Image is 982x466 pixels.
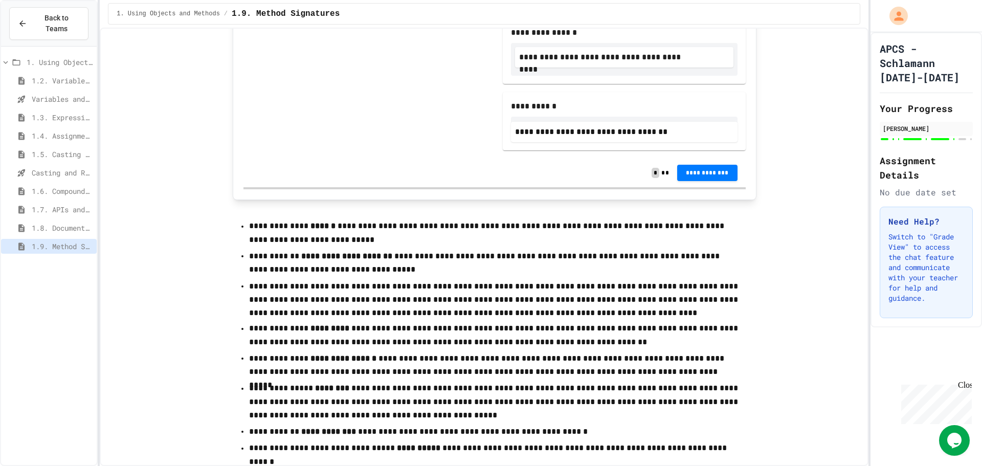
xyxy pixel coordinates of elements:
[888,232,964,303] p: Switch to "Grade View" to access the chat feature and communicate with your teacher for help and ...
[32,94,93,104] span: Variables and Data Types - Quiz
[888,215,964,228] h3: Need Help?
[224,10,228,18] span: /
[33,13,80,34] span: Back to Teams
[27,57,93,68] span: 1. Using Objects and Methods
[232,8,340,20] span: 1.9. Method Signatures
[897,381,972,424] iframe: chat widget
[880,41,973,84] h1: APCS - Schlamann [DATE]-[DATE]
[880,153,973,182] h2: Assignment Details
[32,149,93,160] span: 1.5. Casting and Ranges of Values
[883,124,970,133] div: [PERSON_NAME]
[32,75,93,86] span: 1.2. Variables and Data Types
[880,186,973,198] div: No due date set
[32,241,93,252] span: 1.9. Method Signatures
[32,112,93,123] span: 1.3. Expressions and Output [New]
[117,10,220,18] span: 1. Using Objects and Methods
[32,130,93,141] span: 1.4. Assignment and Input
[32,204,93,215] span: 1.7. APIs and Libraries
[32,223,93,233] span: 1.8. Documentation with Comments and Preconditions
[879,4,910,28] div: My Account
[32,186,93,196] span: 1.6. Compound Assignment Operators
[880,101,973,116] h2: Your Progress
[32,167,93,178] span: Casting and Ranges of variables - Quiz
[4,4,71,65] div: Chat with us now!Close
[939,425,972,456] iframe: chat widget
[9,7,88,40] button: Back to Teams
